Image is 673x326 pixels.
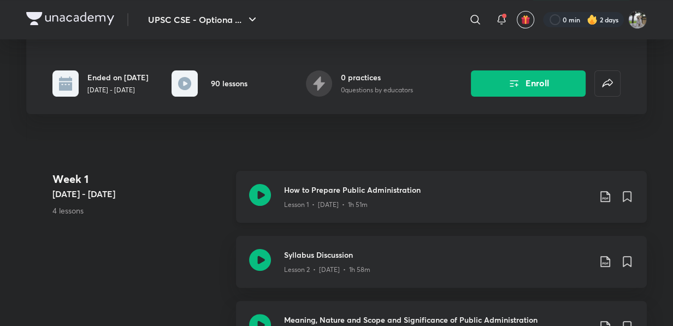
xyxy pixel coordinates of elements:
button: UPSC CSE - Optiona ... [141,9,265,31]
p: [DATE] - [DATE] [87,85,149,95]
button: false [594,70,621,97]
img: streak [587,14,598,25]
img: Company Logo [26,12,114,25]
a: Syllabus DiscussionLesson 2 • [DATE] • 1h 58m [236,236,647,301]
button: Enroll [471,70,586,97]
img: Anjali Ror [628,10,647,29]
img: avatar [521,15,530,25]
h4: Week 1 [52,171,227,187]
button: avatar [517,11,534,28]
h3: How to Prepare Public Administration [284,184,590,195]
p: Lesson 1 • [DATE] • 1h 51m [284,200,368,210]
h3: Meaning, Nature and Scope and Significance of Public Administration [284,314,590,325]
h5: [DATE] - [DATE] [52,187,227,200]
p: 4 lessons [52,205,227,216]
a: How to Prepare Public AdministrationLesson 1 • [DATE] • 1h 51m [236,171,647,236]
p: 0 questions by educators [341,85,413,95]
a: Company Logo [26,12,114,28]
p: Lesson 2 • [DATE] • 1h 58m [284,265,370,275]
h6: Ended on [DATE] [87,72,149,83]
h6: 90 lessons [211,78,247,89]
h3: Syllabus Discussion [284,249,590,260]
h6: 0 practices [341,72,413,83]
